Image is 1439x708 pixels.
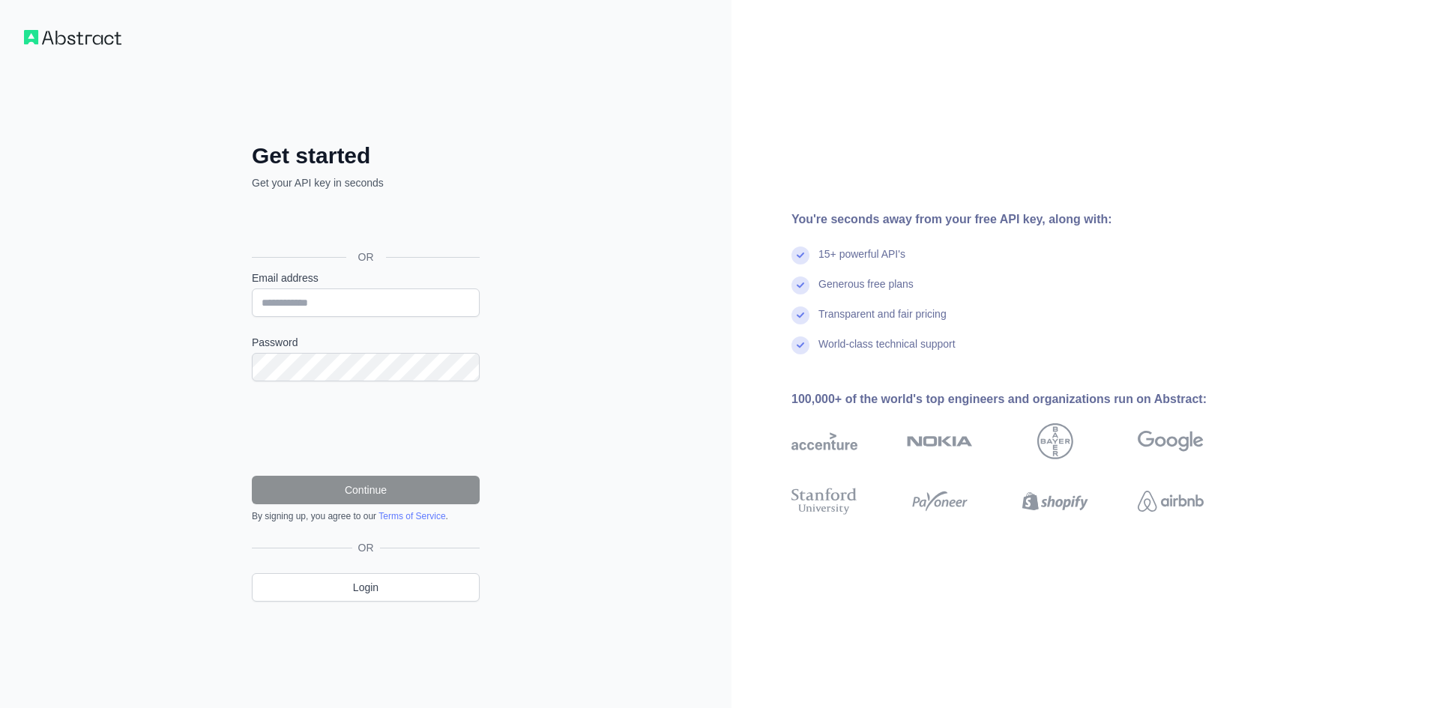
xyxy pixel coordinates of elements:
[791,276,809,294] img: check mark
[24,30,121,45] img: Workflow
[1138,423,1204,459] img: google
[346,249,386,264] span: OR
[791,390,1252,408] div: 100,000+ of the world's top engineers and organizations run on Abstract:
[252,142,480,169] h2: Get started
[791,423,857,459] img: accenture
[907,423,973,459] img: nokia
[1037,423,1073,459] img: bayer
[1022,485,1088,518] img: shopify
[1138,485,1204,518] img: airbnb
[252,175,480,190] p: Get your API key in seconds
[818,276,914,306] div: Generous free plans
[252,335,480,350] label: Password
[352,540,380,555] span: OR
[252,510,480,522] div: By signing up, you agree to our .
[818,306,947,336] div: Transparent and fair pricing
[791,306,809,324] img: check mark
[252,573,480,602] a: Login
[252,476,480,504] button: Continue
[791,336,809,354] img: check mark
[907,485,973,518] img: payoneer
[244,207,484,240] iframe: Pulsante Accedi con Google
[818,246,905,276] div: 15+ powerful API's
[378,511,445,521] a: Terms of Service
[791,485,857,518] img: stanford university
[252,270,480,285] label: Email address
[791,246,809,264] img: check mark
[791,211,1252,229] div: You're seconds away from your free API key, along with:
[818,336,956,366] div: World-class technical support
[252,399,480,458] iframe: reCAPTCHA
